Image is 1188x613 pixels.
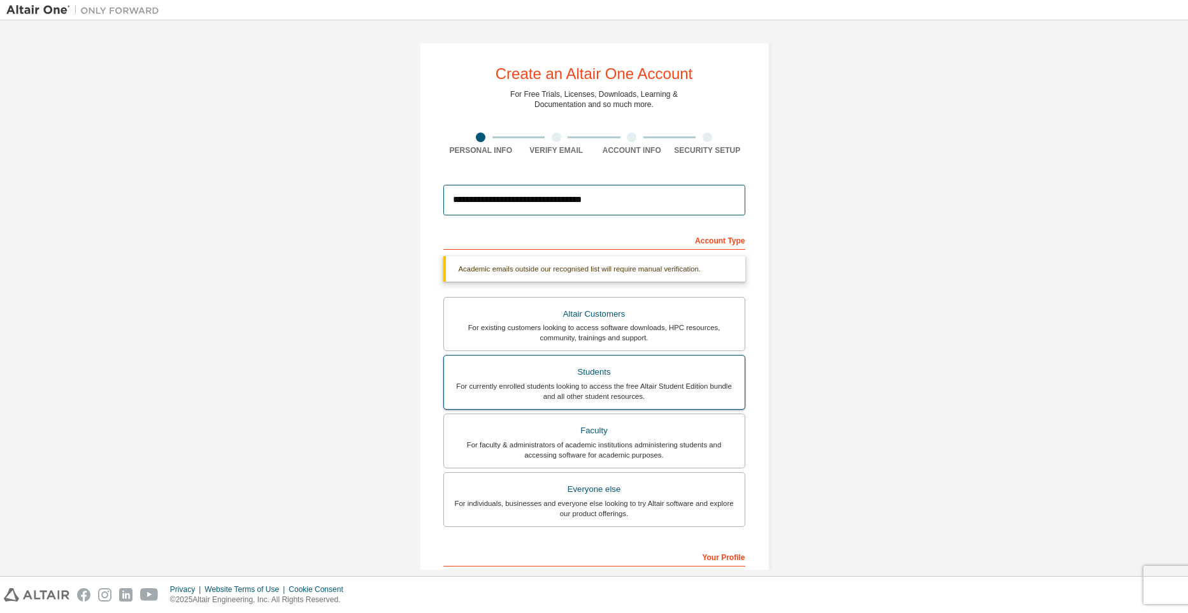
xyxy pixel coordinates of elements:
div: Account Type [443,229,745,250]
img: linkedin.svg [119,588,132,602]
div: Website Terms of Use [204,584,289,595]
img: Altair One [6,4,166,17]
div: For faculty & administrators of academic institutions administering students and accessing softwa... [452,440,737,460]
img: altair_logo.svg [4,588,69,602]
div: Students [452,363,737,381]
img: instagram.svg [98,588,111,602]
div: Personal Info [443,145,519,155]
div: Faculty [452,422,737,440]
div: Altair Customers [452,305,737,323]
div: Your Profile [443,546,745,566]
div: For currently enrolled students looking to access the free Altair Student Edition bundle and all ... [452,381,737,401]
div: Account Info [594,145,670,155]
img: youtube.svg [140,588,159,602]
div: Cookie Consent [289,584,350,595]
div: For individuals, businesses and everyone else looking to try Altair software and explore our prod... [452,498,737,519]
div: Security Setup [669,145,745,155]
div: For Free Trials, Licenses, Downloads, Learning & Documentation and so much more. [510,89,678,110]
div: Academic emails outside our recognised list will require manual verification. [443,256,745,282]
div: For existing customers looking to access software downloads, HPC resources, community, trainings ... [452,322,737,343]
img: facebook.svg [77,588,90,602]
div: Privacy [170,584,204,595]
div: Create an Altair One Account [496,66,693,82]
div: Everyone else [452,480,737,498]
p: © 2025 Altair Engineering, Inc. All Rights Reserved. [170,595,351,605]
div: Verify Email [519,145,594,155]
